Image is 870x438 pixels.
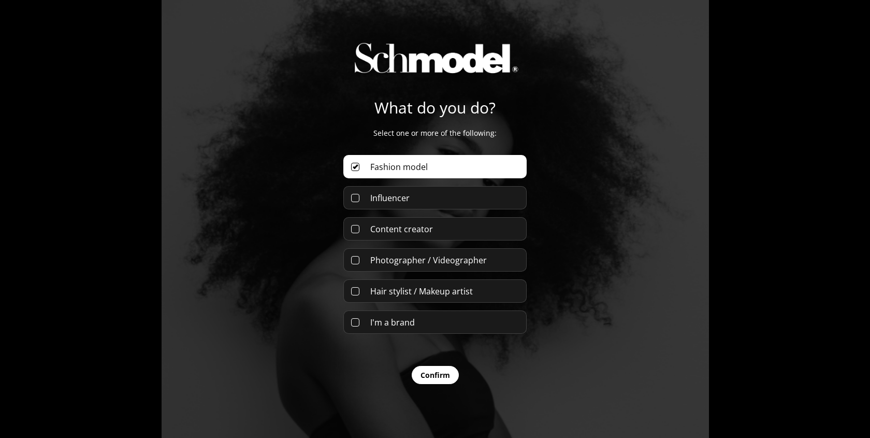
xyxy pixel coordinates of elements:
[370,317,415,328] span: I'm a brand
[345,36,525,79] img: img
[337,96,533,119] p: What do you do?
[370,255,487,266] span: Photographer / Videographer
[370,192,410,204] span: Influencer
[370,161,428,173] span: Fashion model
[370,286,473,297] span: Hair stylist / Makeup artist
[337,128,533,138] p: Select one or more of the following:
[412,366,459,384] button: Confirm
[370,223,433,235] span: Content creator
